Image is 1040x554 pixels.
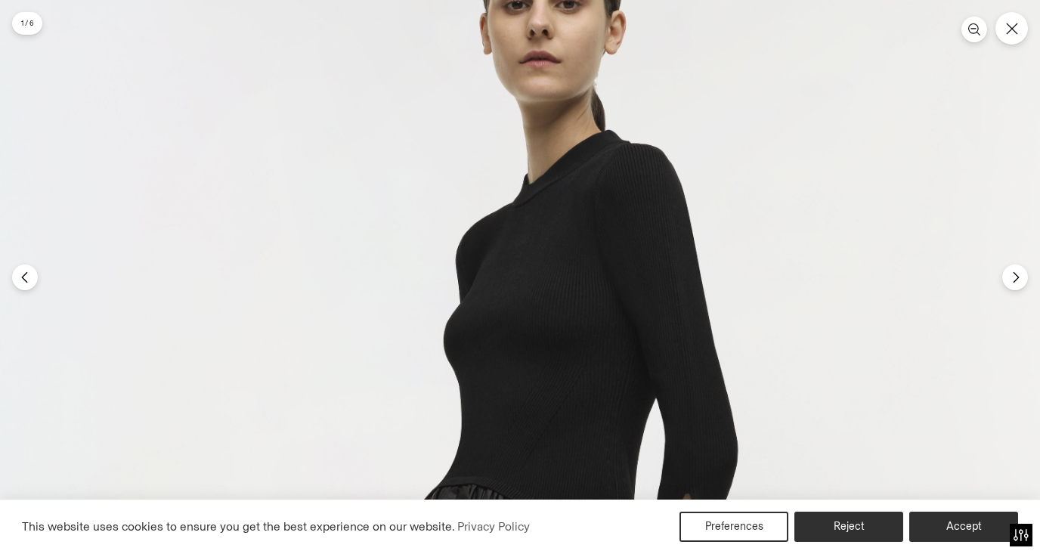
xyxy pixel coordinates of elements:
button: Preferences [679,512,788,542]
button: Next [1002,265,1028,290]
iframe: Sign Up via Text for Offers [12,497,152,542]
a: Privacy Policy (opens in a new tab) [455,515,532,538]
span: This website uses cookies to ensure you get the best experience on our website. [22,519,455,534]
button: Zoom [961,17,987,42]
button: Previous [12,265,38,290]
button: Close [995,12,1028,45]
button: Accept [909,512,1018,542]
button: Reject [794,512,903,542]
